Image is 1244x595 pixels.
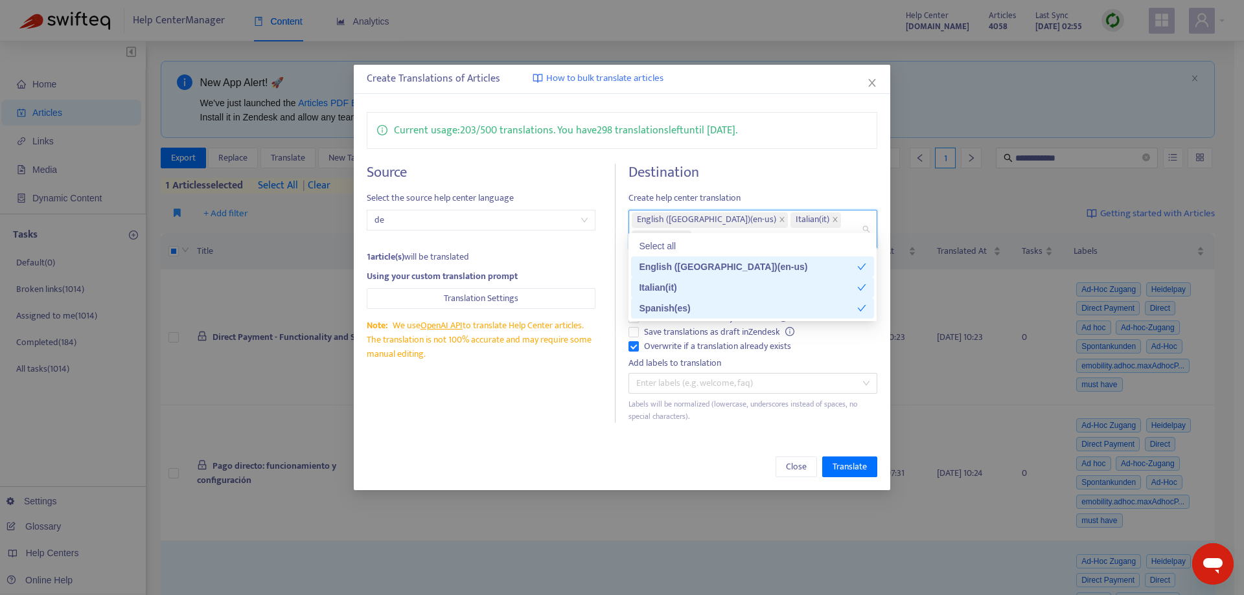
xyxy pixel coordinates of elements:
[628,191,877,205] span: Create help center translation
[546,71,663,86] span: How to bulk translate articles
[1192,543,1234,585] iframe: Schaltfläche zum Öffnen des Messaging-Fensters
[639,339,796,354] span: Overwrite if a translation already exists
[796,212,829,228] span: Italian ( it )
[628,398,877,423] div: Labels will be normalized (lowercase, underscores instead of spaces, no special characters).
[857,283,866,292] span: check
[377,122,387,135] span: info-circle
[367,71,877,87] div: Create Translations of Articles
[367,319,595,361] div: We use to translate Help Center articles. The translation is not 100% accurate and may require so...
[637,212,776,228] span: English ([GEOGRAPHIC_DATA]) ( en-us )
[639,325,800,339] span: Save translations as draft in Zendesk
[786,460,807,474] span: Close
[367,164,595,181] h4: Source
[785,327,794,336] span: info-circle
[533,71,663,86] a: How to bulk translate articles
[639,301,857,315] div: Spanish ( es )
[637,230,680,246] span: Spanish ( es )
[367,318,387,333] span: Note:
[628,356,877,370] div: Add labels to translation
[639,239,866,253] div: Select all
[367,288,595,309] button: Translation Settings
[822,456,877,477] button: Translate
[533,73,543,84] img: image-link
[394,122,737,139] p: Current usage: 203 / 500 translations . You have 298 translations left until [DATE] .
[779,216,785,224] span: close
[857,304,866,313] span: check
[639,260,857,274] div: English ([GEOGRAPHIC_DATA]) ( en-us )
[776,456,817,477] button: Close
[367,269,595,284] div: Using your custom translation prompt
[639,280,857,295] div: Italian ( it )
[867,78,877,88] span: close
[374,210,588,230] span: de
[420,318,463,333] a: OpenAI API
[444,291,518,306] span: Translation Settings
[367,250,595,264] div: will be translated
[832,216,838,224] span: close
[367,191,595,205] span: Select the source help center language
[833,460,867,474] span: Translate
[628,164,877,181] h4: Destination
[857,262,866,271] span: check
[631,236,874,256] div: Select all
[367,249,404,264] strong: 1 article(s)
[865,76,879,90] button: Close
